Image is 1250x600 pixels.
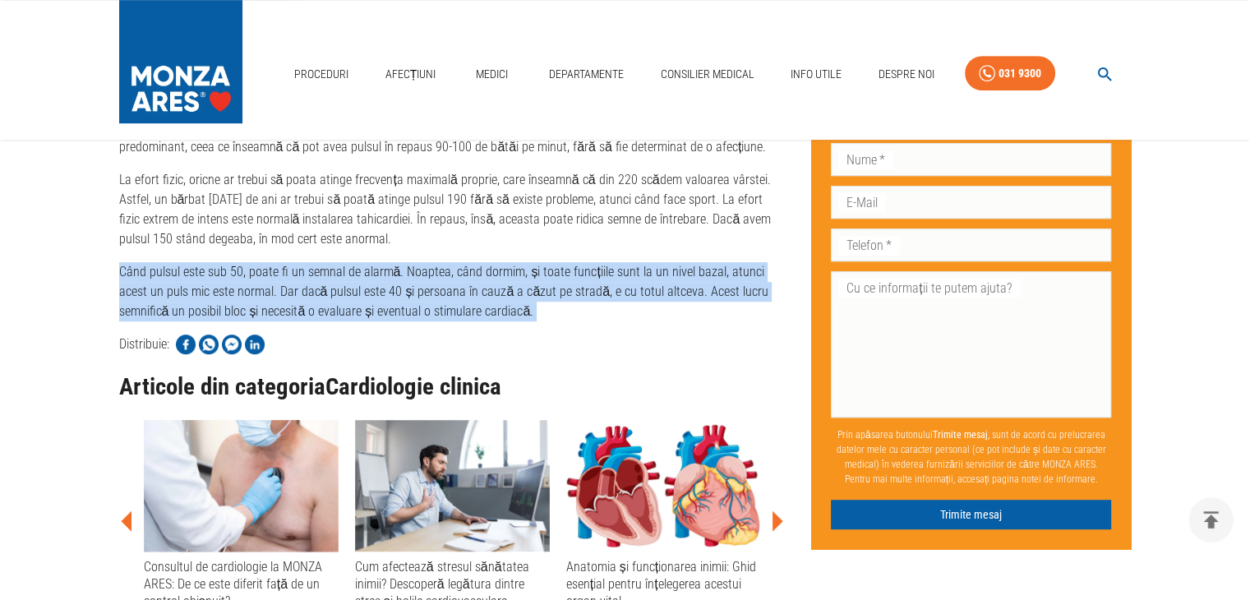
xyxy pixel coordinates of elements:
[872,58,941,91] a: Despre Noi
[1188,497,1234,542] button: delete
[542,58,630,91] a: Departamente
[933,429,988,441] b: Trimite mesaj
[119,374,786,400] h3: Articole din categoria Cardiologie clinica
[466,58,519,91] a: Medici
[566,420,761,552] img: Anatomia și funcționarea inimii: Ghid esențial pentru înțelegerea acestui organ vital
[653,58,760,91] a: Consilier Medical
[784,58,848,91] a: Info Utile
[379,58,443,91] a: Afecțiuni
[119,262,786,321] p: Când pulsul este sub 50, poate fi un semnal de alarmă. Noaptea, când dormim, și toate funcțiile s...
[965,56,1055,91] a: 031 9300
[119,335,169,354] p: Distribuie:
[144,420,339,552] img: Consultul de cardiologie la MONZA ARES: De ce este diferit față de un control obișnuit?
[831,421,1111,493] p: Prin apăsarea butonului , sunt de acord cu prelucrarea datelor mele cu caracter personal (ce pot ...
[288,58,355,91] a: Proceduri
[222,335,242,354] img: Share on Facebook Messenger
[999,63,1041,84] div: 031 9300
[355,420,550,552] img: Cum afectează stresul sănătatea inimii? Descoperă legătura dintre stres și bolile cardiovasculare
[831,500,1111,530] button: Trimite mesaj
[176,335,196,354] img: Share on Facebook
[245,335,265,354] img: Share on LinkedIn
[119,170,786,249] p: La efort fizic, oricne ar trebui să poata atinge frecvența maximală proprie, care înseamnă că din...
[199,335,219,354] img: Share on WhatsApp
